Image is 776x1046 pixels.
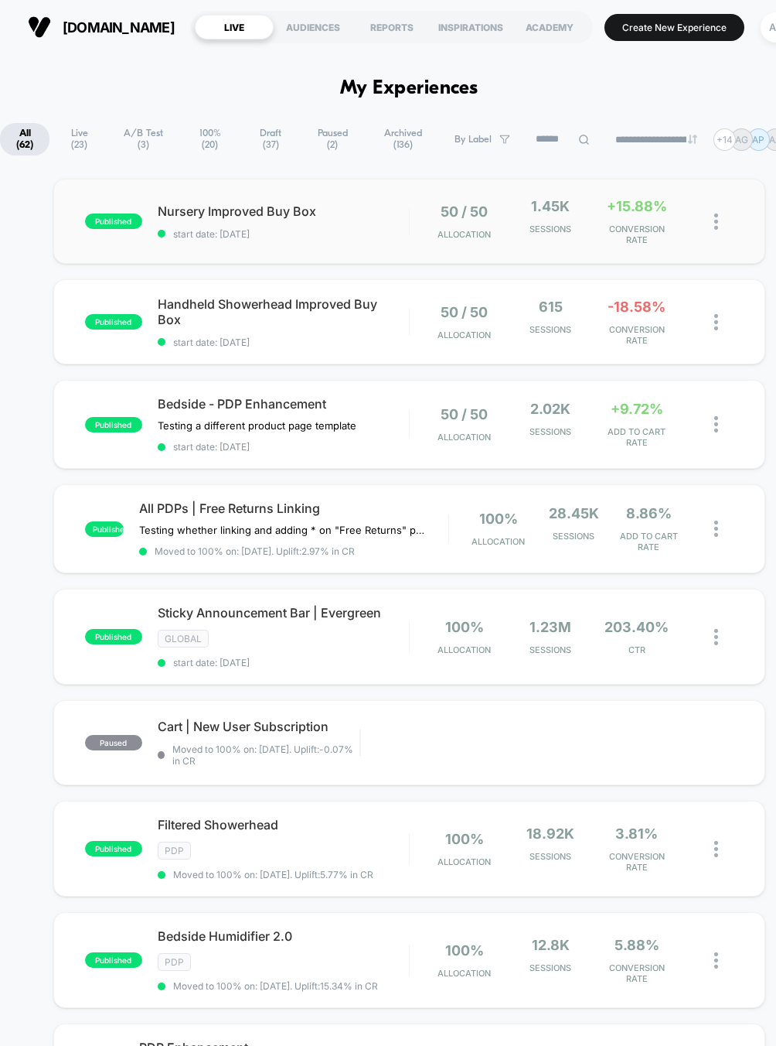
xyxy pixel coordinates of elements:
span: 28.45k [549,505,599,521]
span: 100% [445,619,484,635]
span: 100% [479,511,518,527]
img: close [714,521,718,537]
span: ADD TO CART RATE [597,426,676,448]
span: +9.72% [611,401,663,417]
span: CTR [597,644,676,655]
span: 12.8k [532,937,570,953]
div: REPORTS [352,15,431,39]
span: published [85,841,142,856]
span: 5.88% [614,937,659,953]
span: +15.88% [607,198,667,214]
span: 100% [445,942,484,959]
span: Sessions [539,531,607,542]
span: 100% [445,831,484,847]
span: Moved to 100% on: [DATE] . Uplift: -0.07% in CR [172,743,360,767]
span: Live ( 23 ) [52,123,106,156]
span: 100% ( 20 ) [181,123,240,156]
span: Allocation [437,856,491,867]
span: Allocation [471,536,525,547]
img: close [714,841,718,857]
span: Testing a different product page template [158,419,356,432]
span: Moved to 100% on: [DATE] . Uplift: 15.34% in CR [173,980,378,992]
span: By Label [454,134,492,145]
span: Moved to 100% on: [DATE] . Uplift: 2.97% in CR [155,545,355,557]
span: 2.02k [530,401,570,417]
span: PDP [158,842,191,860]
span: 615 [539,299,563,315]
img: close [714,629,718,645]
span: start date: [DATE] [158,228,409,240]
span: CONVERSION RATE [597,224,676,245]
span: CONVERSION RATE [597,962,676,984]
span: Allocation [437,229,491,240]
img: close [714,416,718,432]
span: -18.58% [608,299,665,315]
div: AUDIENCES [274,15,352,39]
button: Create New Experience [604,14,744,41]
span: Handheld Showerhead Improved Buy Box [158,296,409,327]
span: A/B Test ( 3 ) [109,123,179,156]
p: AP [752,134,764,145]
span: 18.92k [526,826,574,842]
span: Testing whether linking and adding * on "Free Returns" plays a role in ATC Rate & CVR [139,524,426,536]
span: published [85,521,124,537]
span: GLOBAL [158,630,209,648]
span: published [85,629,142,644]
span: start date: [DATE] [158,657,409,668]
span: Sessions [512,644,590,655]
img: close [714,952,718,969]
span: paused [85,735,142,750]
span: Archived ( 136 ) [366,123,441,156]
span: Paused ( 2 ) [302,123,363,156]
h1: My Experiences [340,77,478,100]
span: Sticky Announcement Bar | Evergreen [158,605,409,620]
span: Allocation [437,968,491,979]
span: ADD TO CART RATE [615,531,682,552]
span: Sessions [512,962,590,973]
span: All PDPs | Free Returns Linking [139,501,448,516]
span: 203.40% [604,619,669,635]
span: Cart | New User Subscription [158,719,360,734]
div: INSPIRATIONS [431,15,510,39]
span: Bedside - PDP Enhancement [158,396,409,412]
span: PDP [158,953,191,971]
span: Allocation [437,644,491,655]
div: LIVE [195,15,274,39]
span: [DOMAIN_NAME] [63,19,175,36]
span: Sessions [512,426,590,437]
span: Nursery Improved Buy Box [158,203,409,219]
span: published [85,214,142,229]
span: start date: [DATE] [158,441,409,453]
span: CONVERSION RATE [597,324,676,346]
span: published [85,314,142,330]
img: close [714,314,718,330]
span: Sessions [512,224,590,234]
span: Moved to 100% on: [DATE] . Uplift: 5.77% in CR [173,869,373,880]
span: 50 / 50 [441,203,488,220]
img: Visually logo [28,15,51,39]
span: 1.23M [529,619,571,635]
span: 50 / 50 [441,304,488,320]
span: 1.45k [531,198,570,214]
span: 50 / 50 [441,406,488,422]
span: Sessions [512,324,590,335]
p: AG [735,134,748,145]
span: 8.86% [626,505,672,521]
span: published [85,952,142,968]
img: end [688,135,697,144]
div: + 14 [713,128,736,151]
span: published [85,417,142,432]
button: [DOMAIN_NAME] [23,15,179,39]
span: Sessions [512,851,590,862]
span: Draft ( 37 ) [241,123,300,156]
span: Allocation [437,432,491,443]
span: Allocation [437,330,491,340]
span: CONVERSION RATE [597,851,676,873]
div: ACADEMY [510,15,589,39]
span: start date: [DATE] [158,337,409,348]
img: close [714,214,718,230]
span: Filtered Showerhead [158,817,409,832]
span: Bedside Humidifier 2.0 [158,928,409,944]
span: 3.81% [615,826,658,842]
